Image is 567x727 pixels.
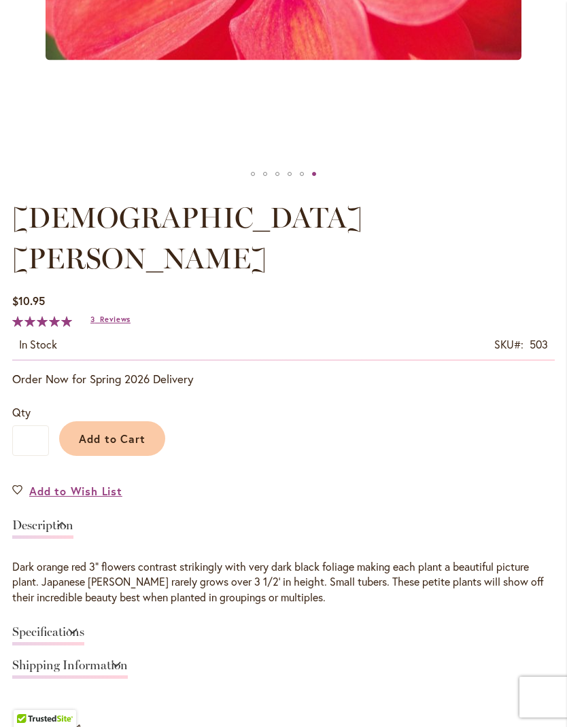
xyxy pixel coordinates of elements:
[12,659,128,679] a: Shipping Information
[530,337,548,353] div: 503
[90,315,95,324] span: 3
[59,421,165,456] button: Add to Cart
[12,294,45,308] span: $10.95
[12,559,555,606] div: Dark orange red 3" flowers contrast strikingly with very dark black foliage making each plant a b...
[494,337,523,351] strong: SKU
[19,337,57,353] div: Availability
[12,519,73,539] a: Description
[29,483,122,499] span: Add to Wish List
[90,315,131,324] a: 3 Reviews
[12,626,84,645] a: Specifications
[296,164,308,184] div: JAPANESE BISHOP
[283,164,296,184] div: JAPANESE BISHOP
[19,337,57,351] span: In stock
[12,200,362,276] span: [DEMOGRAPHIC_DATA] [PERSON_NAME]
[12,371,555,387] p: Order Now for Spring 2026 Delivery
[247,164,259,184] div: JAPANESE BISHOP
[12,483,122,499] a: Add to Wish List
[79,431,146,446] span: Add to Cart
[271,164,283,184] div: JAPANESE BISHOP
[100,315,131,324] span: Reviews
[10,679,48,717] iframe: Launch Accessibility Center
[12,512,555,686] div: Detailed Product Info
[308,164,320,184] div: JAPANESE BISHOP
[12,316,72,327] div: 100%
[12,405,31,419] span: Qty
[259,164,271,184] div: JAPANESE BISHOP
